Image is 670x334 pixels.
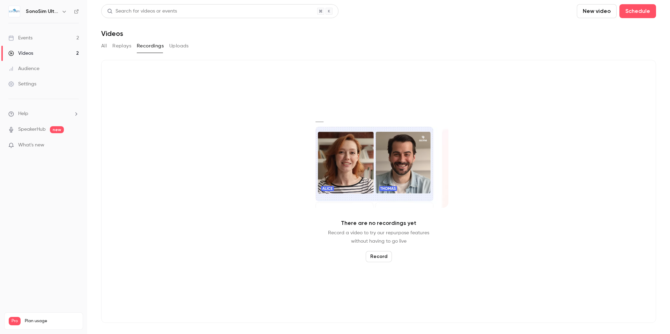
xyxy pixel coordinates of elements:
[18,142,44,149] span: What's new
[137,40,164,52] button: Recordings
[169,40,189,52] button: Uploads
[8,65,39,72] div: Audience
[9,317,21,325] span: Pro
[577,4,617,18] button: New video
[341,219,416,227] p: There are no recordings yet
[101,40,107,52] button: All
[8,81,36,88] div: Settings
[366,251,392,262] button: Record
[619,4,656,18] button: Schedule
[101,4,656,330] section: Videos
[101,29,123,38] h1: Videos
[26,8,59,15] h6: SonoSim Ultrasound Training
[112,40,131,52] button: Replays
[8,110,79,117] li: help-dropdown-opener
[8,35,32,41] div: Events
[107,8,177,15] div: Search for videos or events
[50,126,64,133] span: new
[25,318,79,324] span: Plan usage
[9,6,20,17] img: SonoSim Ultrasound Training
[328,229,429,245] p: Record a video to try our repurpose features without having to go live
[18,126,46,133] a: SpeakerHub
[70,142,79,149] iframe: Noticeable Trigger
[18,110,28,117] span: Help
[8,50,33,57] div: Videos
